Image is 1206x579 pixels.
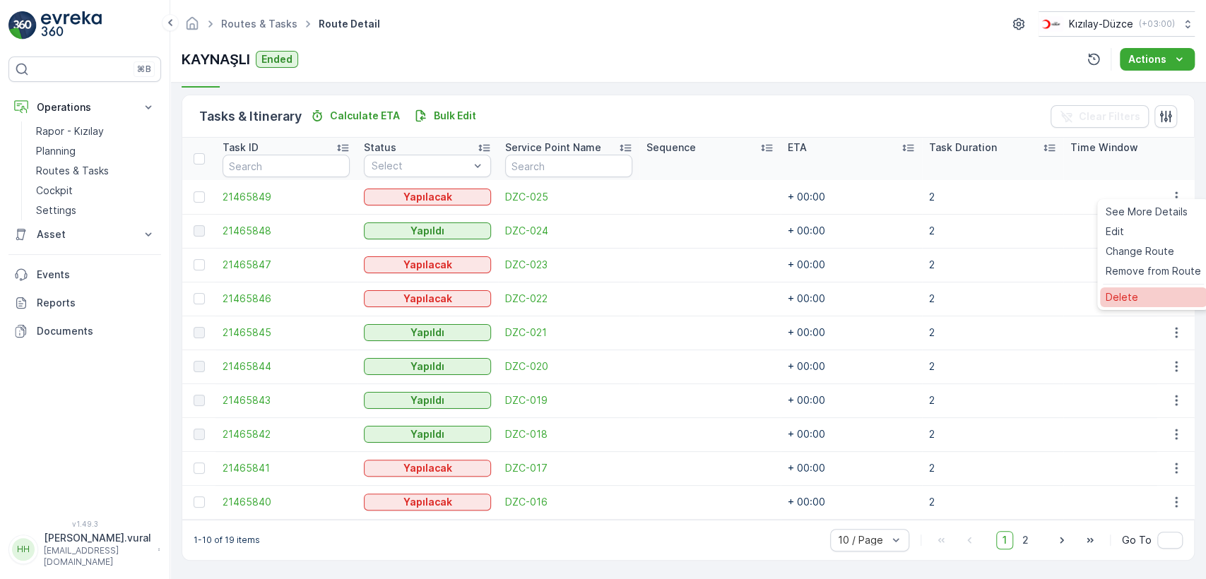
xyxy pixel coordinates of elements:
[1106,264,1201,278] span: Remove from Route
[223,359,350,374] a: 21465844
[194,293,205,304] div: Toggle Row Selected
[223,190,350,204] span: 21465849
[194,361,205,372] div: Toggle Row Selected
[922,350,1063,383] td: 2
[781,214,922,248] td: + 00:00
[410,393,444,407] p: Yapıldı
[37,324,155,338] p: Documents
[364,189,491,205] button: Yapılacak
[12,538,35,561] div: HH
[256,51,298,68] button: Ended
[505,190,632,204] span: DZC-025
[194,225,205,237] div: Toggle Row Selected
[316,17,383,31] span: Route Detail
[364,358,491,375] button: Yapıldı
[194,191,205,203] div: Toggle Row Selected
[194,429,205,440] div: Toggle Row Selected
[996,531,1013,549] span: 1
[505,359,632,374] a: DZC-020
[410,224,444,238] p: Yapıldı
[1106,205,1188,219] span: See More Details
[410,326,444,340] p: Yapıldı
[364,392,491,409] button: Yapıldı
[364,256,491,273] button: Yapılacak
[1106,244,1174,258] span: Change Route
[505,495,632,509] span: DZC-016
[1051,105,1149,128] button: Clear Filters
[37,227,133,241] p: Asset
[922,214,1063,248] td: 2
[223,495,350,509] a: 21465840
[1070,141,1138,155] p: Time Window
[922,316,1063,350] td: 2
[194,462,205,474] div: Toggle Row Selected
[781,282,922,316] td: + 00:00
[505,141,601,155] p: Service Point Name
[194,535,260,546] p: 1-10 of 19 items
[408,107,482,124] button: Bulk Edit
[434,109,476,123] p: Bulk Edit
[505,461,632,475] a: DZC-017
[922,282,1063,316] td: 2
[364,324,491,341] button: Yapıldı
[505,258,632,272] a: DZC-023
[194,496,205,508] div: Toggle Row Selected
[223,461,350,475] a: 21465841
[44,545,151,568] p: [EMAIL_ADDRESS][DOMAIN_NAME]
[223,292,350,306] a: 21465846
[505,427,632,441] span: DZC-018
[184,21,200,33] a: Homepage
[223,155,350,177] input: Search
[37,296,155,310] p: Reports
[37,100,133,114] p: Operations
[403,258,452,272] p: Yapılacak
[788,141,807,155] p: ETA
[781,383,922,417] td: + 00:00
[922,417,1063,451] td: 2
[364,290,491,307] button: Yapılacak
[8,220,161,249] button: Asset
[505,326,632,340] a: DZC-021
[223,141,259,155] p: Task ID
[194,259,205,270] div: Toggle Row Selected
[223,427,350,441] a: 21465842
[364,460,491,477] button: Yapılacak
[1016,531,1035,549] span: 2
[223,258,350,272] a: 21465847
[505,393,632,407] a: DZC-019
[223,393,350,407] a: 21465843
[1069,17,1133,31] p: Kızılay-Düzce
[505,292,632,306] span: DZC-022
[505,224,632,238] a: DZC-024
[8,531,161,568] button: HH[PERSON_NAME].vural[EMAIL_ADDRESS][DOMAIN_NAME]
[364,494,491,511] button: Yapılacak
[781,180,922,214] td: + 00:00
[36,144,76,158] p: Planning
[8,93,161,121] button: Operations
[30,141,161,161] a: Planning
[305,107,406,124] button: Calculate ETA
[1128,52,1166,66] p: Actions
[505,155,632,177] input: Search
[199,107,302,126] p: Tasks & Itinerary
[194,395,205,406] div: Toggle Row Selected
[223,224,350,238] a: 21465848
[922,451,1063,485] td: 2
[403,461,452,475] p: Yapılacak
[364,141,396,155] p: Status
[410,359,444,374] p: Yapıldı
[36,184,73,198] p: Cockpit
[30,181,161,201] a: Cockpit
[1106,290,1138,304] span: Delete
[1122,533,1152,547] span: Go To
[44,531,151,545] p: [PERSON_NAME].vural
